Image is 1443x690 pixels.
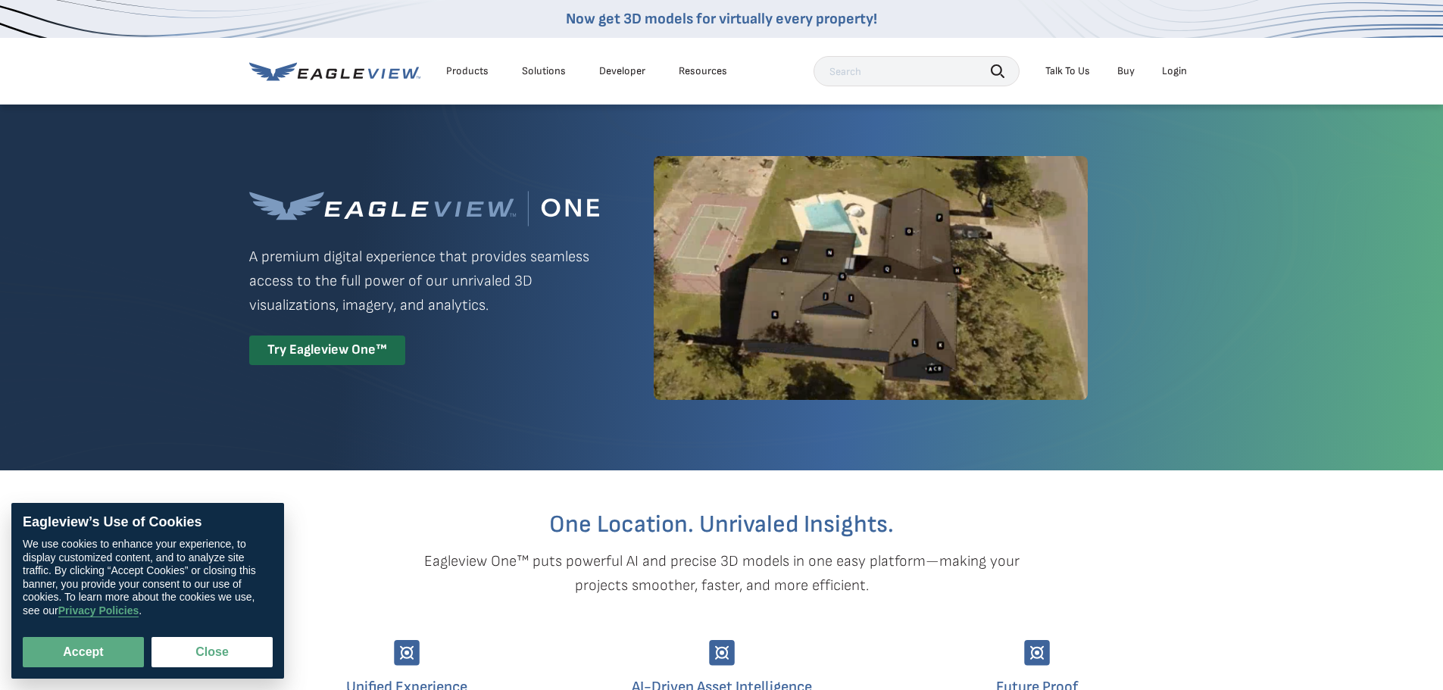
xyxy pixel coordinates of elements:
[522,64,566,78] div: Solutions
[709,640,735,666] img: Group-9744.svg
[814,56,1020,86] input: Search
[679,64,727,78] div: Resources
[1024,640,1050,666] img: Group-9744.svg
[394,640,420,666] img: Group-9744.svg
[1117,64,1135,78] a: Buy
[23,539,273,618] div: We use cookies to enhance your experience, to display customized content, and to analyze site tra...
[249,191,599,226] img: Eagleview One™
[599,64,645,78] a: Developer
[249,336,405,365] div: Try Eagleview One™
[249,245,599,317] p: A premium digital experience that provides seamless access to the full power of our unrivaled 3D ...
[261,513,1183,537] h2: One Location. Unrivaled Insights.
[58,605,139,618] a: Privacy Policies
[1162,64,1187,78] div: Login
[566,10,877,28] a: Now get 3D models for virtually every property!
[23,637,144,667] button: Accept
[23,514,273,531] div: Eagleview’s Use of Cookies
[151,637,273,667] button: Close
[398,549,1046,598] p: Eagleview One™ puts powerful AI and precise 3D models in one easy platform—making your projects s...
[1045,64,1090,78] div: Talk To Us
[446,64,489,78] div: Products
